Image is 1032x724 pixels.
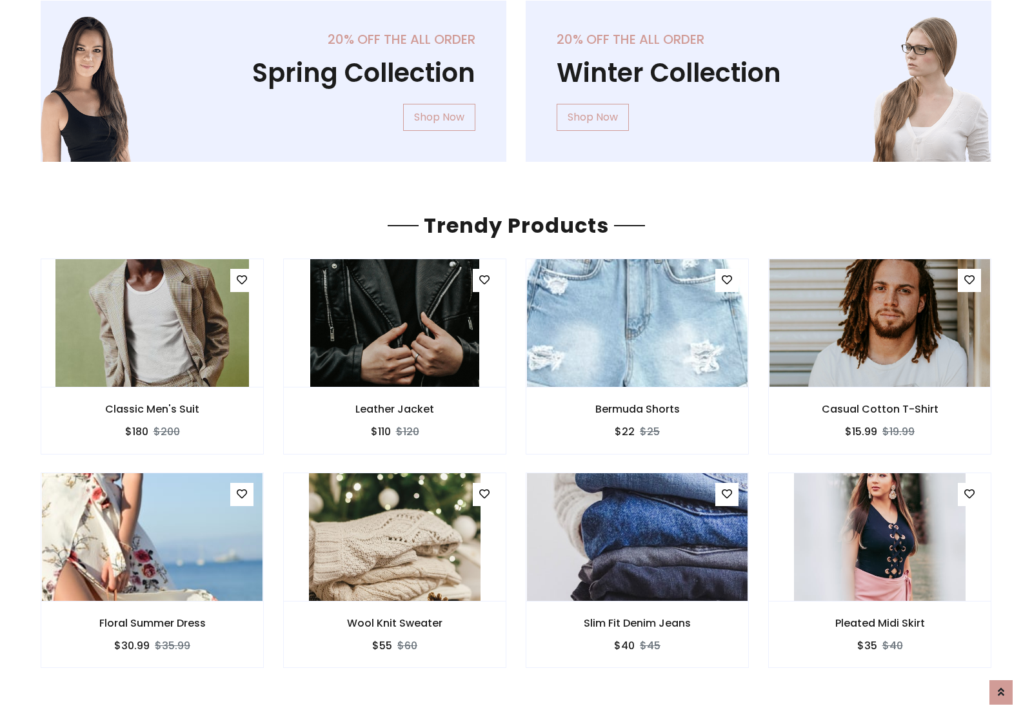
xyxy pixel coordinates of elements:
[615,426,635,438] h6: $22
[154,424,180,439] del: $200
[882,424,915,439] del: $19.99
[72,57,475,88] h1: Spring Collection
[419,211,614,240] span: Trendy Products
[557,32,960,47] h5: 20% off the all order
[640,638,660,653] del: $45
[41,617,263,629] h6: Floral Summer Dress
[155,638,190,653] del: $35.99
[125,426,148,438] h6: $180
[769,403,991,415] h6: Casual Cotton T-Shirt
[857,640,877,652] h6: $35
[284,403,506,415] h6: Leather Jacket
[640,424,660,439] del: $25
[72,32,475,47] h5: 20% off the all order
[397,638,417,653] del: $60
[526,403,748,415] h6: Bermuda Shorts
[403,104,475,131] a: Shop Now
[114,640,150,652] h6: $30.99
[614,640,635,652] h6: $40
[882,638,903,653] del: $40
[41,403,263,415] h6: Classic Men's Suit
[845,426,877,438] h6: $15.99
[557,57,960,88] h1: Winter Collection
[557,104,629,131] a: Shop Now
[769,617,991,629] h6: Pleated Midi Skirt
[371,426,391,438] h6: $110
[372,640,392,652] h6: $55
[284,617,506,629] h6: Wool Knit Sweater
[396,424,419,439] del: $120
[526,617,748,629] h6: Slim Fit Denim Jeans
